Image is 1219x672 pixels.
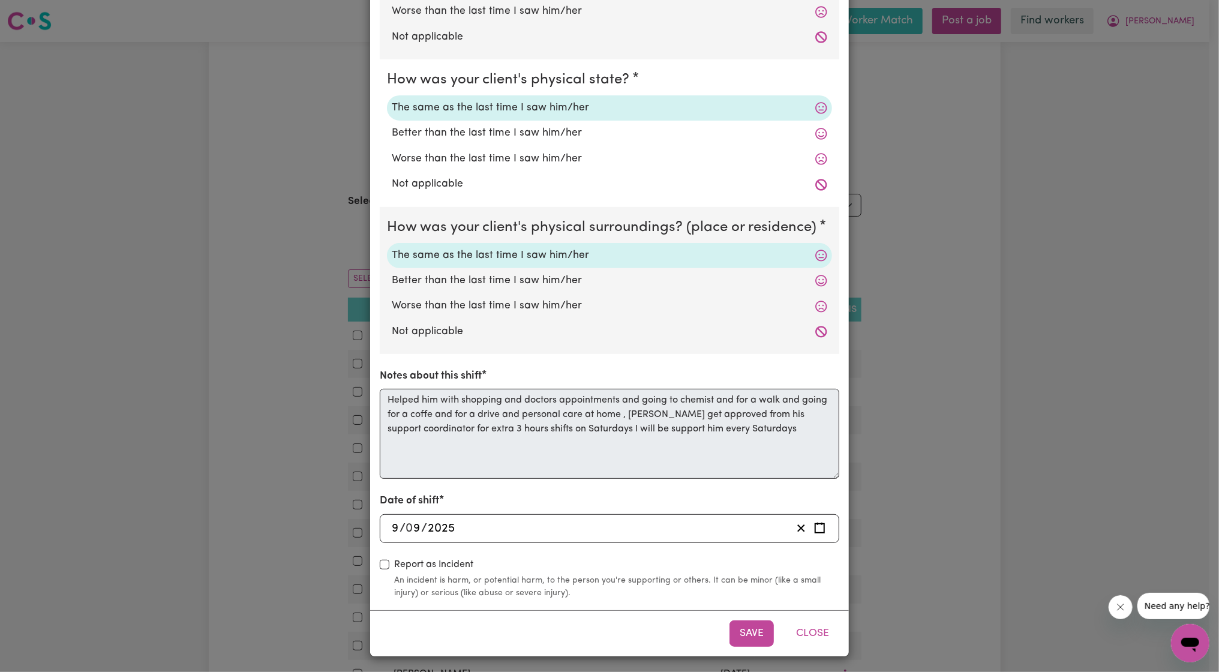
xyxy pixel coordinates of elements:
[392,273,827,289] label: Better than the last time I saw him/her
[792,520,810,538] button: Clear date of shift
[394,574,839,599] small: An incident is harm, or potential harm, to the person you're supporting or others. It can be mino...
[427,520,455,538] input: ----
[1109,595,1133,619] iframe: Close message
[380,493,439,509] label: Date of shift
[1137,593,1209,619] iframe: Message from company
[786,620,839,647] button: Close
[387,217,821,238] legend: How was your client's physical surroundings? (place or residence)
[392,248,827,263] label: The same as the last time I saw him/her
[392,125,827,141] label: Better than the last time I saw him/her
[392,151,827,167] label: Worse than the last time I saw him/her
[392,4,827,19] label: Worse than the last time I saw him/her
[392,298,827,314] label: Worse than the last time I saw him/her
[421,522,427,535] span: /
[1171,624,1209,662] iframe: Button to launch messaging window
[387,69,634,91] legend: How was your client's physical state?
[380,389,839,479] textarea: Helped him with shopping and doctors appointments and going to chemist and for a walk and going f...
[392,29,827,45] label: Not applicable
[392,100,827,116] label: The same as the last time I saw him/her
[400,522,406,535] span: /
[392,176,827,192] label: Not applicable
[406,520,421,538] input: --
[810,520,829,538] button: Enter the date of shift
[391,520,400,538] input: --
[7,8,73,18] span: Need any help?
[729,620,774,647] button: Save
[394,557,473,572] label: Report as Incident
[406,523,413,535] span: 0
[380,368,482,384] label: Notes about this shift
[392,324,827,340] label: Not applicable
